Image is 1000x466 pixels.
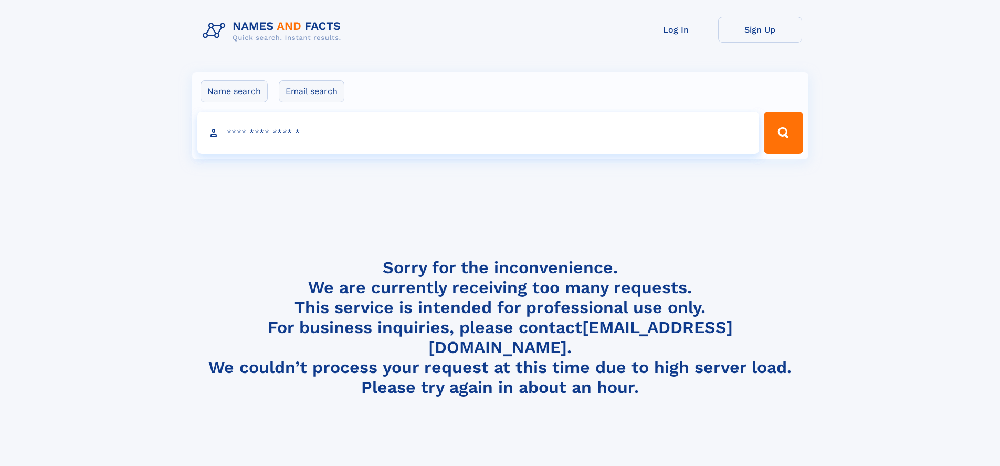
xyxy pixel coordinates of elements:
[198,17,350,45] img: Logo Names and Facts
[428,317,733,357] a: [EMAIL_ADDRESS][DOMAIN_NAME]
[634,17,718,43] a: Log In
[718,17,802,43] a: Sign Up
[197,112,760,154] input: search input
[201,80,268,102] label: Name search
[279,80,344,102] label: Email search
[764,112,803,154] button: Search Button
[198,257,802,398] h4: Sorry for the inconvenience. We are currently receiving too many requests. This service is intend...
